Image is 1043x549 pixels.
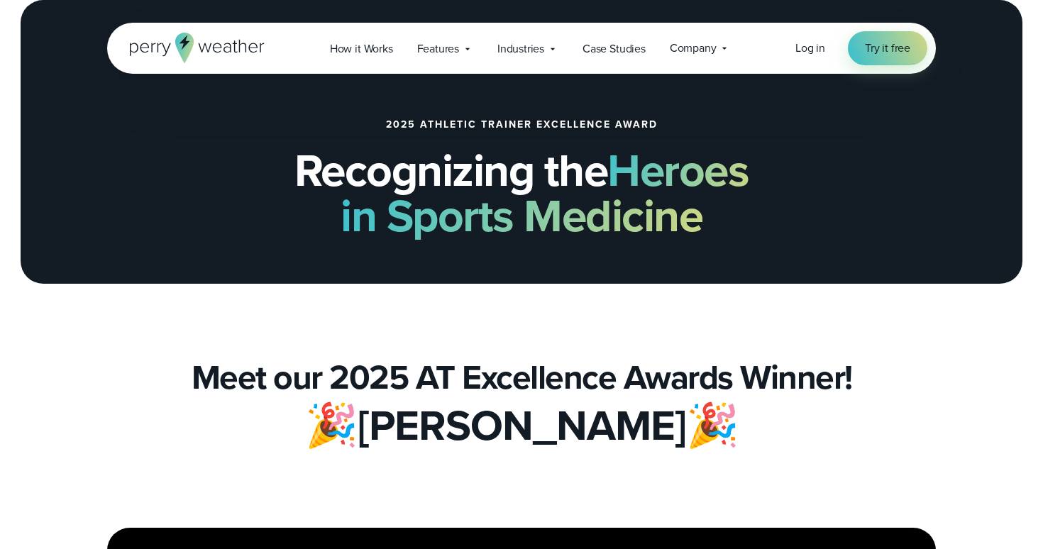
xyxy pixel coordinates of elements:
strong: Heroes in Sports Medicine [341,137,749,249]
span: How it Works [330,40,393,57]
a: Log in [795,40,825,57]
h4: Meet our 2025 AT Excellence Awards Winner! [192,357,852,397]
h1: 2025 ATHLETIC TRAINER EXCELLENCE AWARD [386,119,658,131]
span: Features [417,40,459,57]
span: Industries [497,40,544,57]
span: Try it free [865,40,910,57]
span: Log in [795,40,825,56]
a: How it Works [318,34,405,63]
a: Try it free [848,31,927,65]
a: Case Studies [570,34,658,63]
h2: 🎉 🎉 [305,409,739,443]
span: Case Studies [583,40,646,57]
h2: Recognizing the [178,148,865,238]
strong: [PERSON_NAME] [358,394,686,457]
span: Company [670,40,717,57]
